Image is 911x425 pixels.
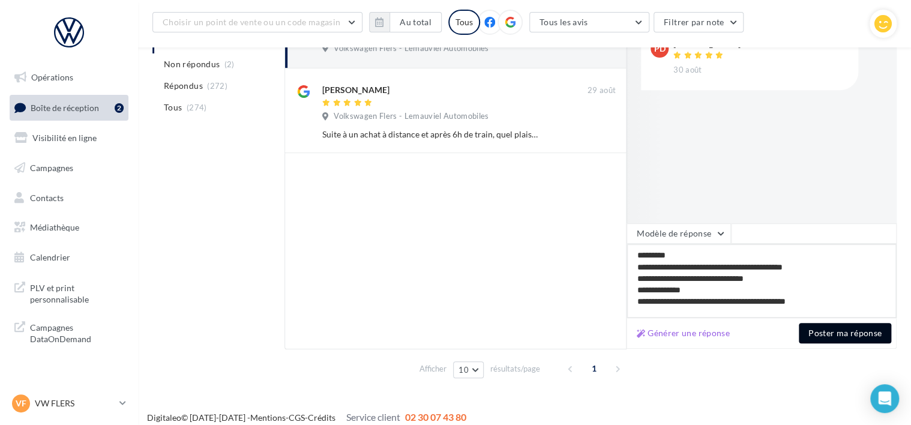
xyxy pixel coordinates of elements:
a: Campagnes DataOnDemand [7,315,131,350]
span: Volkswagen Flers - Lemauviel Automobiles [334,43,489,54]
span: VF [16,397,26,409]
div: Suite à un achat à distance et après 6h de train, quel plaisir d'avoir récupéré notre nouvelle vo... [322,128,538,140]
span: 30 août [673,65,702,76]
div: Open Intercom Messenger [870,384,899,413]
div: Tous [448,10,480,35]
a: VF VW FLERS [10,392,128,415]
span: Répondus [164,80,203,92]
span: Campagnes [30,163,73,173]
span: (272) [207,81,227,91]
a: Boîte de réception2 [7,95,131,121]
span: Non répondus [164,58,220,70]
span: Médiathèque [30,222,79,232]
a: Mentions [250,412,286,423]
button: Au total [389,12,442,32]
p: VW FLERS [35,397,115,409]
span: Tous [164,101,182,113]
span: 10 [459,365,469,375]
button: Générer une réponse [632,326,735,340]
span: Visibilité en ligne [32,133,97,143]
a: PLV et print personnalisable [7,275,131,310]
span: Afficher [419,363,446,375]
a: Digitaleo [147,412,181,423]
button: 10 [453,361,484,378]
button: Au total [369,12,442,32]
div: 2 [115,103,124,113]
a: CGS [289,412,305,423]
span: © [DATE]-[DATE] - - - [147,412,466,423]
span: Choisir un point de vente ou un code magasin [163,17,340,27]
span: Service client [346,411,400,423]
div: [PERSON_NAME] [322,84,389,96]
span: Calendrier [30,252,70,262]
a: Opérations [7,65,131,90]
span: 1 [585,359,604,378]
span: Boîte de réception [31,102,99,112]
button: Poster ma réponse [799,323,891,343]
a: Calendrier [7,245,131,270]
button: Modèle de réponse [627,223,731,244]
span: Campagnes DataOnDemand [30,319,124,345]
span: Opérations [31,72,73,82]
span: (274) [187,103,207,112]
button: Choisir un point de vente ou un code magasin [152,12,362,32]
a: Crédits [308,412,335,423]
button: Filtrer par note [654,12,744,32]
div: [PERSON_NAME] [673,40,741,48]
span: (2) [224,59,235,69]
span: 02 30 07 43 80 [405,411,466,423]
button: Tous les avis [529,12,649,32]
span: Contacts [30,192,64,202]
span: 29 août [588,85,616,96]
span: résultats/page [490,363,540,375]
a: Visibilité en ligne [7,125,131,151]
a: Contacts [7,185,131,211]
a: Médiathèque [7,215,131,240]
span: PLV et print personnalisable [30,280,124,306]
a: Campagnes [7,155,131,181]
span: PD [654,43,666,55]
span: Volkswagen Flers - Lemauviel Automobiles [334,111,489,122]
span: Tous les avis [540,17,588,27]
